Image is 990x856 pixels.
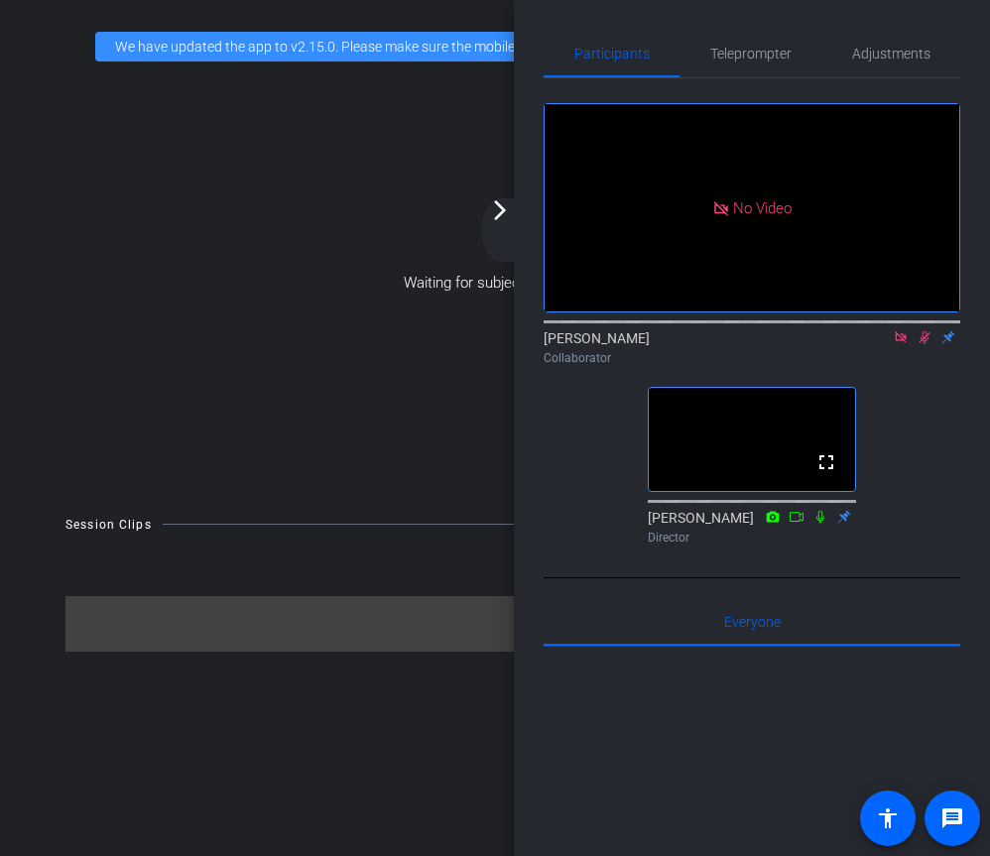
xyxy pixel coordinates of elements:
span: Everyone [724,615,781,629]
div: Director [648,529,856,547]
mat-icon: arrow_forward_ios [488,198,512,222]
mat-icon: message [940,806,964,830]
mat-icon: accessibility [876,806,900,830]
div: Session Clips [65,515,152,535]
div: We have updated the app to v2.15.0. Please make sure the mobile user has the newest version. [95,32,895,61]
mat-icon: fullscreen [814,450,838,474]
div: Waiting for subjects to join... [6,73,984,493]
span: Participants [574,47,650,61]
div: [PERSON_NAME] [648,508,856,547]
span: No Video [733,198,792,216]
span: Teleprompter [710,47,792,61]
div: Collaborator [544,349,960,367]
span: Adjustments [852,47,930,61]
div: [PERSON_NAME] [544,328,960,367]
